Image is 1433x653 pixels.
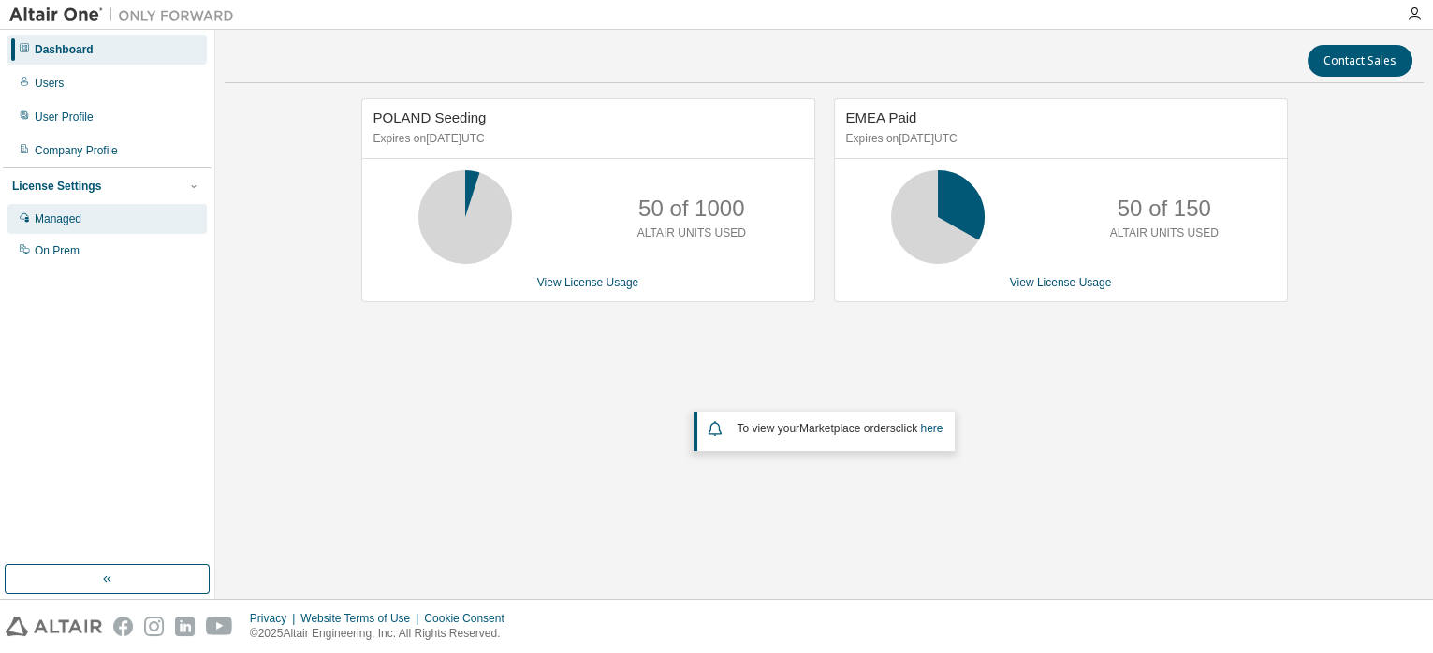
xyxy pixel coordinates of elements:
p: 50 of 150 [1118,193,1211,225]
a: here [920,422,943,435]
span: EMEA Paid [846,109,917,125]
em: Marketplace orders [799,422,896,435]
img: linkedin.svg [175,617,195,636]
p: Expires on [DATE] UTC [373,131,798,147]
div: Users [35,76,64,91]
div: Company Profile [35,143,118,158]
div: User Profile [35,109,94,124]
img: altair_logo.svg [6,617,102,636]
div: Website Terms of Use [300,611,424,626]
span: POLAND Seeding [373,109,487,125]
div: Cookie Consent [424,611,515,626]
button: Contact Sales [1308,45,1412,77]
div: On Prem [35,243,80,258]
span: To view your click [737,422,943,435]
div: Managed [35,211,81,226]
a: View License Usage [537,276,639,289]
img: Altair One [9,6,243,24]
p: ALTAIR UNITS USED [1110,225,1219,241]
div: License Settings [12,179,101,194]
p: © 2025 Altair Engineering, Inc. All Rights Reserved. [250,626,516,642]
img: youtube.svg [206,617,233,636]
img: facebook.svg [113,617,133,636]
p: 50 of 1000 [638,193,744,225]
div: Privacy [250,611,300,626]
p: ALTAIR UNITS USED [637,225,746,241]
div: Dashboard [35,42,94,57]
p: Expires on [DATE] UTC [846,131,1271,147]
a: View License Usage [1010,276,1112,289]
img: instagram.svg [144,617,164,636]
